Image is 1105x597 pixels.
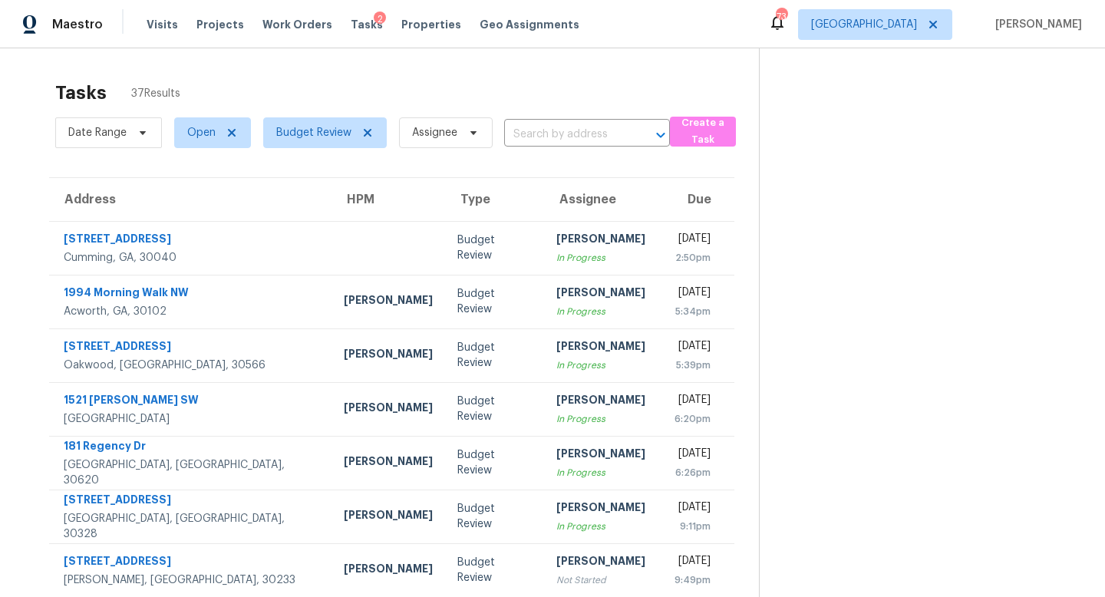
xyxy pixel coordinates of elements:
[457,233,532,263] div: Budget Review
[480,17,579,32] span: Geo Assignments
[670,231,711,250] div: [DATE]
[401,17,461,32] span: Properties
[412,125,457,140] span: Assignee
[64,392,319,411] div: 1521 [PERSON_NAME] SW
[670,358,711,373] div: 5:39pm
[670,250,711,266] div: 2:50pm
[344,346,433,365] div: [PERSON_NAME]
[670,338,711,358] div: [DATE]
[670,411,711,427] div: 6:20pm
[196,17,244,32] span: Projects
[457,501,532,532] div: Budget Review
[670,392,711,411] div: [DATE]
[344,292,433,312] div: [PERSON_NAME]
[670,285,711,304] div: [DATE]
[989,17,1082,32] span: [PERSON_NAME]
[556,553,645,572] div: [PERSON_NAME]
[670,304,711,319] div: 5:34pm
[776,9,787,25] div: 73
[64,338,319,358] div: [STREET_ADDRESS]
[544,178,658,221] th: Assignee
[64,553,319,572] div: [STREET_ADDRESS]
[650,124,671,146] button: Open
[331,178,445,221] th: HPM
[556,500,645,519] div: [PERSON_NAME]
[457,286,532,317] div: Budget Review
[55,85,107,101] h2: Tasks
[556,285,645,304] div: [PERSON_NAME]
[49,178,331,221] th: Address
[262,17,332,32] span: Work Orders
[445,178,544,221] th: Type
[64,492,319,511] div: [STREET_ADDRESS]
[64,250,319,266] div: Cumming, GA, 30040
[556,411,645,427] div: In Progress
[670,553,711,572] div: [DATE]
[52,17,103,32] span: Maestro
[187,125,216,140] span: Open
[131,86,180,101] span: 37 Results
[670,465,711,480] div: 6:26pm
[678,114,728,150] span: Create a Task
[457,447,532,478] div: Budget Review
[556,358,645,373] div: In Progress
[457,340,532,371] div: Budget Review
[64,358,319,373] div: Oakwood, [GEOGRAPHIC_DATA], 30566
[556,446,645,465] div: [PERSON_NAME]
[556,519,645,534] div: In Progress
[556,304,645,319] div: In Progress
[64,511,319,542] div: [GEOGRAPHIC_DATA], [GEOGRAPHIC_DATA], 30328
[556,465,645,480] div: In Progress
[64,285,319,304] div: 1994 Morning Walk NW
[68,125,127,140] span: Date Range
[457,555,532,585] div: Budget Review
[670,500,711,519] div: [DATE]
[344,454,433,473] div: [PERSON_NAME]
[556,231,645,250] div: [PERSON_NAME]
[64,304,319,319] div: Acworth, GA, 30102
[556,250,645,266] div: In Progress
[276,125,351,140] span: Budget Review
[811,17,917,32] span: [GEOGRAPHIC_DATA]
[64,457,319,488] div: [GEOGRAPHIC_DATA], [GEOGRAPHIC_DATA], 30620
[344,561,433,580] div: [PERSON_NAME]
[64,411,319,427] div: [GEOGRAPHIC_DATA]
[64,438,319,457] div: 181 Regency Dr
[658,178,734,221] th: Due
[457,394,532,424] div: Budget Review
[556,392,645,411] div: [PERSON_NAME]
[64,572,319,588] div: [PERSON_NAME], [GEOGRAPHIC_DATA], 30233
[556,572,645,588] div: Not Started
[504,123,627,147] input: Search by address
[374,12,386,27] div: 2
[351,19,383,30] span: Tasks
[344,507,433,526] div: [PERSON_NAME]
[556,338,645,358] div: [PERSON_NAME]
[670,446,711,465] div: [DATE]
[670,572,711,588] div: 9:49pm
[344,400,433,419] div: [PERSON_NAME]
[147,17,178,32] span: Visits
[670,519,711,534] div: 9:11pm
[64,231,319,250] div: [STREET_ADDRESS]
[670,117,736,147] button: Create a Task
